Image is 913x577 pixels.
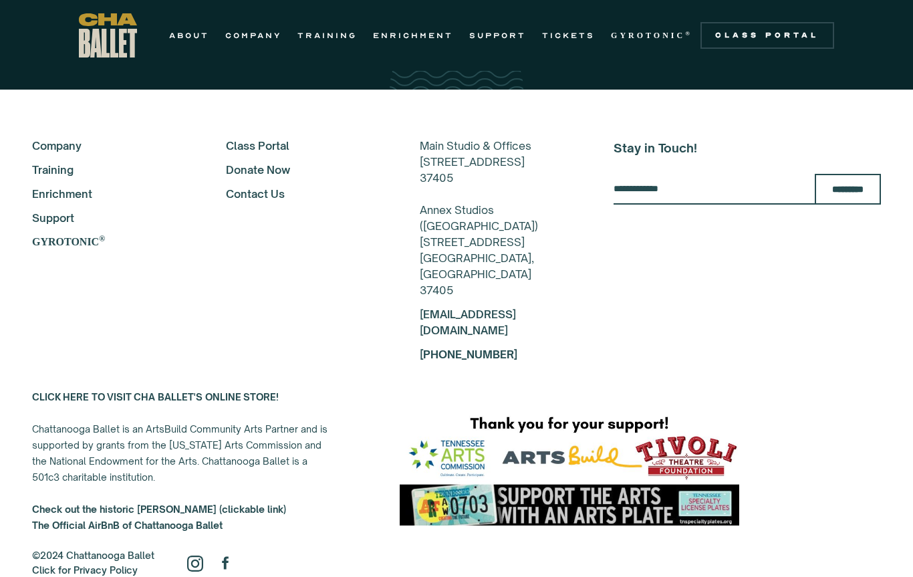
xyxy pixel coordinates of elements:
div: Chattanooga Ballet is an ArtsBuild Community Arts Partner and is supported by grants from the [US... [32,389,333,534]
a: Class Portal [700,22,834,49]
a: Click for Privacy Policy [32,564,138,576]
form: Email Form [614,174,881,205]
a: Enrichment [32,186,190,202]
a: TRAINING [297,27,357,43]
a: SUPPORT [469,27,526,43]
a: ENRICHMENT [373,27,453,43]
div: Class Portal [708,30,826,41]
a: home [79,13,137,57]
a: Check out the historic [PERSON_NAME] (clickable link) [32,503,286,515]
sup: ® [99,234,105,243]
a: Support [32,210,190,226]
a: GYROTONIC® [32,234,190,250]
a: Company [32,138,190,154]
a: COMPANY [225,27,281,43]
a: Donate Now [226,162,384,178]
a: GYROTONIC® [611,27,692,43]
a: Contact Us [226,186,384,202]
a: ABOUT [169,27,209,43]
div: Main Studio & Offices [STREET_ADDRESS] 37405 Annex Studios ([GEOGRAPHIC_DATA]) [STREET_ADDRESS] [... [420,138,577,298]
a: CLICK HERE TO VISIT CHA BALLET'S ONLINE STORE! [32,391,279,402]
a: Training [32,162,190,178]
a: TICKETS [542,27,595,43]
a: Class Portal [226,138,384,154]
strong: GYROTONIC [32,236,99,247]
strong: GYROTONIC [611,31,685,40]
a: [PHONE_NUMBER] [420,348,517,361]
strong: The Official AirBnB of Chattanooga Ballet [32,520,223,531]
a: [EMAIL_ADDRESS][DOMAIN_NAME] [420,308,516,337]
sup: ® [685,30,692,37]
h5: Stay in Touch! [614,138,881,158]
